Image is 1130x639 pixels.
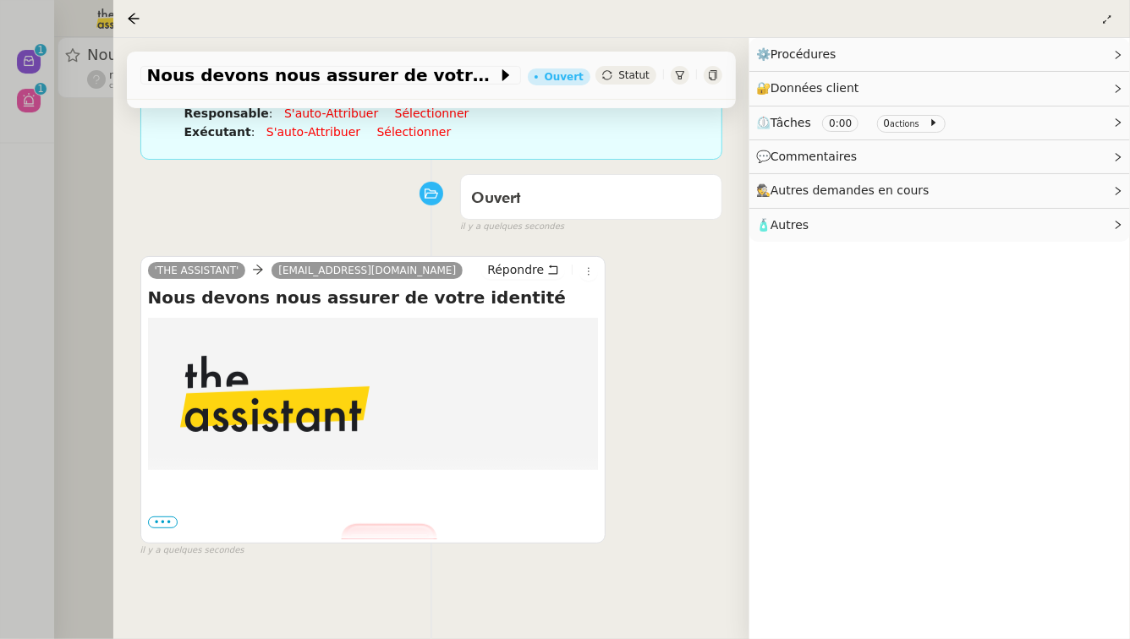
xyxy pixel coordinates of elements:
[266,125,360,139] a: S'auto-attribuer
[756,79,866,98] span: 🔐
[771,218,809,232] span: Autres
[771,47,837,61] span: Procédures
[395,106,469,120] a: Sélectionner
[278,265,456,276] span: [EMAIL_ADDRESS][DOMAIN_NAME]
[749,209,1130,242] div: 🧴Autres
[460,220,564,234] span: il y a quelques secondes
[884,117,891,129] span: 0
[618,69,650,81] span: Statut
[487,261,544,278] span: Répondre
[148,263,246,278] a: 'THE ASSISTANT'
[749,72,1130,105] div: 🔐Données client
[822,115,858,132] nz-tag: 0:00
[756,116,952,129] span: ⏲️
[481,260,565,279] button: Répondre
[771,183,930,197] span: Autres demandes en cours
[749,174,1130,207] div: 🕵️Autres demandes en cours
[756,218,809,232] span: 🧴
[771,116,811,129] span: Tâches
[756,183,937,197] span: 🕵️
[184,106,269,120] b: Responsable
[749,140,1130,173] div: 💬Commentaires
[771,150,857,163] span: Commentaires
[756,45,844,64] span: ⚙️
[148,330,402,457] img: The Assistant
[251,125,255,139] span: :
[749,38,1130,71] div: ⚙️Procédures
[545,72,584,82] div: Ouvert
[377,125,452,139] a: Sélectionner
[148,516,178,528] span: •••
[771,81,859,95] span: Données client
[147,67,497,84] span: Nous devons nous assurer de votre identité
[284,106,378,120] a: S'auto-attribuer
[140,543,244,558] span: il y a quelques secondes
[184,125,251,139] b: Exécutant
[148,286,599,309] h4: Nous devons nous assurer de votre identité
[471,191,521,206] span: Ouvert
[890,119,919,128] small: actions
[269,106,273,120] span: :
[756,150,864,163] span: 💬
[749,106,1130,139] div: ⏲️Tâches 0:00 0actions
